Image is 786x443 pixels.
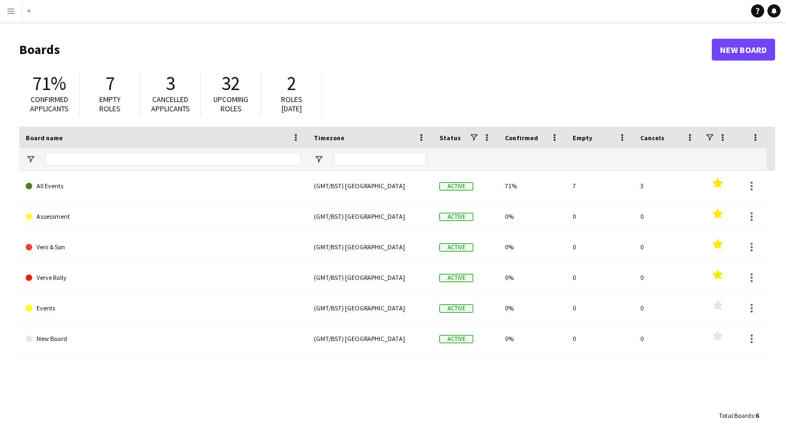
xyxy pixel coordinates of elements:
button: Open Filter Menu [26,154,35,164]
div: 0 [634,324,701,354]
span: Cancels [640,134,664,142]
a: Verve Rally [26,262,301,293]
a: Veni & Son [26,232,301,262]
div: 3 [634,171,701,201]
div: 0 [566,232,634,262]
span: Confirmed [505,134,538,142]
div: 0 [634,262,701,292]
div: 0 [634,232,701,262]
span: Empty roles [99,94,121,113]
div: 0 [566,262,634,292]
input: Timezone Filter Input [334,153,426,166]
span: Active [439,182,473,190]
div: 0 [566,201,634,231]
h1: Boards [19,41,712,58]
a: Events [26,293,301,324]
div: (GMT/BST) [GEOGRAPHIC_DATA] [307,293,433,323]
span: 32 [222,71,240,95]
div: 0% [498,262,566,292]
span: Empty [573,134,592,142]
div: 71% [498,171,566,201]
div: 0 [634,201,701,231]
span: 3 [166,71,175,95]
span: Cancelled applicants [151,94,190,113]
div: 0 [634,293,701,323]
span: Active [439,213,473,221]
a: Assessment [26,201,301,232]
div: (GMT/BST) [GEOGRAPHIC_DATA] [307,262,433,292]
span: Upcoming roles [213,94,248,113]
span: Confirmed applicants [30,94,69,113]
div: (GMT/BST) [GEOGRAPHIC_DATA] [307,324,433,354]
div: 0% [498,324,566,354]
span: Active [439,304,473,313]
span: Roles [DATE] [281,94,302,113]
span: 7 [105,71,115,95]
span: 71% [32,71,66,95]
span: 6 [755,411,759,420]
div: 0 [566,324,634,354]
div: (GMT/BST) [GEOGRAPHIC_DATA] [307,171,433,201]
span: Timezone [314,134,344,142]
a: New Board [26,324,301,354]
span: Status [439,134,461,142]
a: New Board [712,39,775,61]
span: Active [439,243,473,252]
span: 2 [287,71,296,95]
div: 0% [498,201,566,231]
div: 0 [566,293,634,323]
input: Board name Filter Input [45,153,301,166]
span: Total Boards [719,411,754,420]
button: Open Filter Menu [314,154,324,164]
span: Active [439,274,473,282]
div: 0% [498,232,566,262]
a: All Events [26,171,301,201]
div: (GMT/BST) [GEOGRAPHIC_DATA] [307,201,433,231]
span: Board name [26,134,63,142]
div: 0% [498,293,566,323]
div: : [719,405,759,426]
div: (GMT/BST) [GEOGRAPHIC_DATA] [307,232,433,262]
div: 7 [566,171,634,201]
span: Active [439,335,473,343]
